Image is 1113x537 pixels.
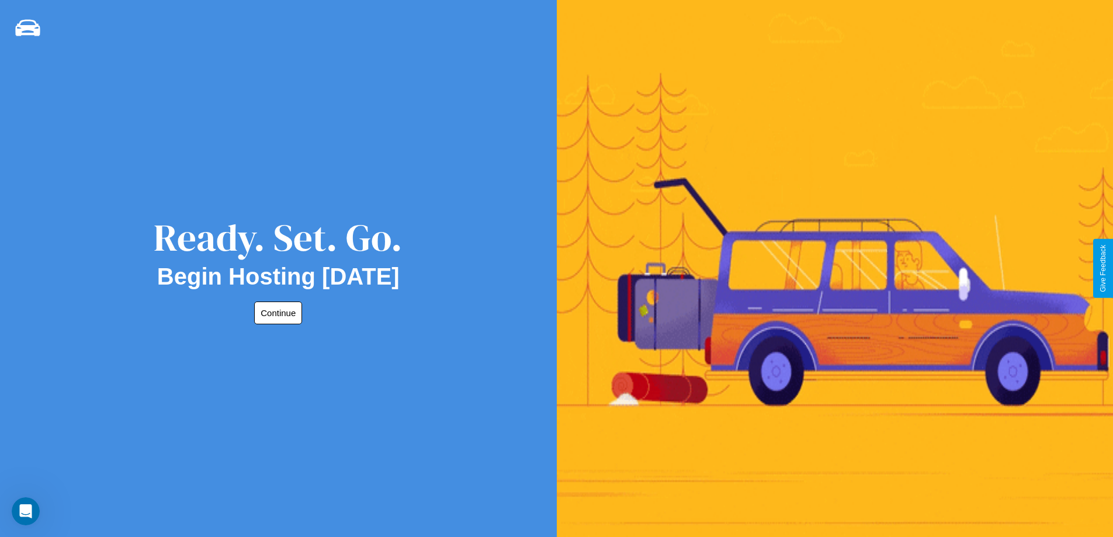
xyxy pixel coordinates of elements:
button: Continue [254,302,302,324]
div: Ready. Set. Go. [154,212,403,264]
div: Give Feedback [1099,245,1107,292]
iframe: Intercom live chat [12,497,40,525]
h2: Begin Hosting [DATE] [157,264,400,290]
